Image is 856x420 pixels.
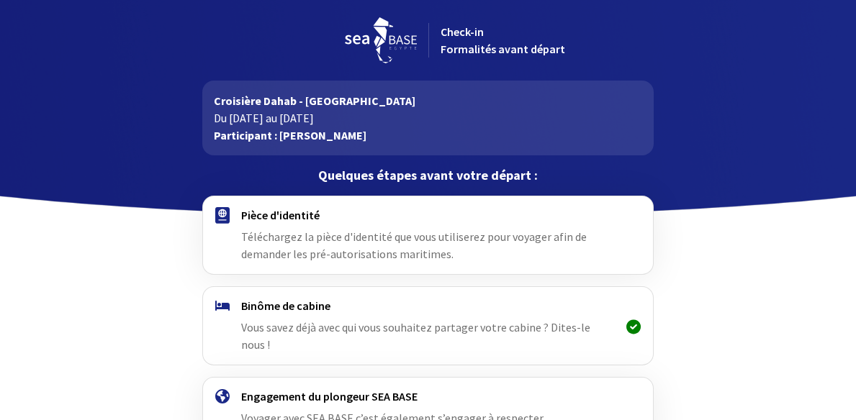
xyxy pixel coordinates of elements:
[215,301,230,311] img: binome.svg
[241,208,615,222] h4: Pièce d'identité
[241,229,587,261] span: Téléchargez la pièce d'identité que vous utiliserez pour voyager afin de demander les pré-autoris...
[241,389,615,403] h4: Engagement du plongeur SEA BASE
[215,389,230,403] img: engagement.svg
[202,167,654,184] p: Quelques étapes avant votre départ :
[241,298,615,313] h4: Binôme de cabine
[215,207,230,224] img: passport.svg
[241,320,590,352] span: Vous savez déjà avec qui vous souhaitez partager votre cabine ? Dites-le nous !
[345,17,417,63] img: logo_seabase.svg
[214,92,642,109] p: Croisière Dahab - [GEOGRAPHIC_DATA]
[441,24,565,56] span: Check-in Formalités avant départ
[214,127,642,144] p: Participant : [PERSON_NAME]
[214,109,642,127] p: Du [DATE] au [DATE]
